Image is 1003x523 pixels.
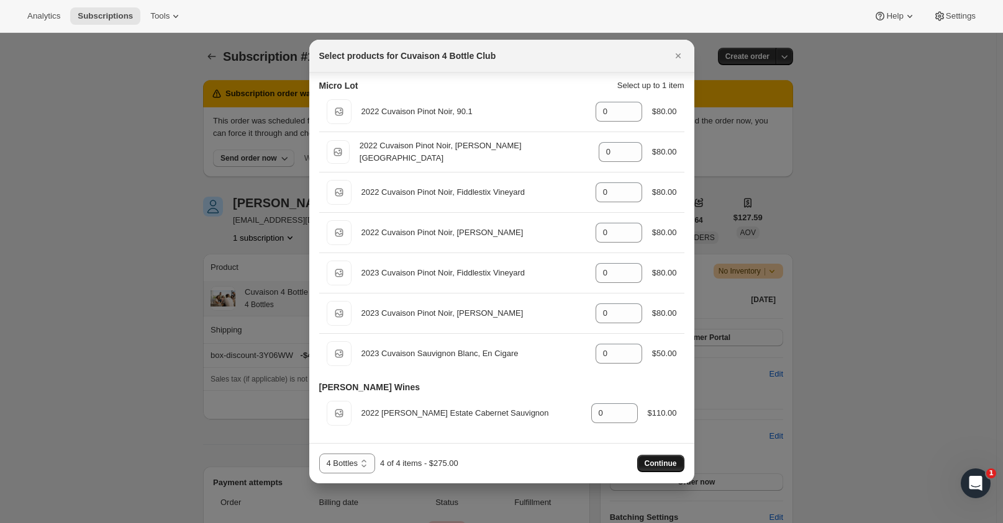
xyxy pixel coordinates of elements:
[143,7,189,25] button: Tools
[652,186,677,199] div: $80.00
[946,11,976,21] span: Settings
[319,381,420,393] h3: [PERSON_NAME] Wines
[360,140,589,164] div: 2022 Cuvaison Pinot Noir, [PERSON_NAME][GEOGRAPHIC_DATA]
[926,7,983,25] button: Settings
[961,468,991,498] iframe: Intercom live chat
[652,347,677,360] div: $50.00
[361,226,586,239] div: 2022 Cuvaison Pinot Noir, [PERSON_NAME]
[361,307,586,320] div: 2023 Cuvaison Pinot Noir, [PERSON_NAME]
[866,7,923,25] button: Help
[652,267,677,279] div: $80.00
[70,7,140,25] button: Subscriptions
[652,307,677,320] div: $80.00
[652,226,677,239] div: $80.00
[652,105,677,118] div: $80.00
[380,457,458,470] div: 4 of 4 items - $275.00
[319,79,358,92] h3: Micro Lot
[669,47,687,65] button: Close
[652,146,677,158] div: $80.00
[20,7,68,25] button: Analytics
[986,468,996,478] span: 1
[78,11,133,21] span: Subscriptions
[617,79,684,92] p: Select up to 1 item
[27,11,60,21] span: Analytics
[361,347,586,360] div: 2023 Cuvaison Sauvignon Blanc, En Cigare
[886,11,903,21] span: Help
[645,458,677,468] span: Continue
[361,407,581,419] div: 2022 [PERSON_NAME] Estate Cabernet Sauvignon
[361,105,586,118] div: 2022 Cuvaison Pinot Noir, 90.1
[361,267,586,279] div: 2023 Cuvaison Pinot Noir, Fiddlestix Vineyard
[150,11,170,21] span: Tools
[319,50,496,62] h2: Select products for Cuvaison 4 Bottle Club
[637,455,684,472] button: Continue
[648,407,677,419] div: $110.00
[361,186,586,199] div: 2022 Cuvaison Pinot Noir, Fiddlestix Vineyard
